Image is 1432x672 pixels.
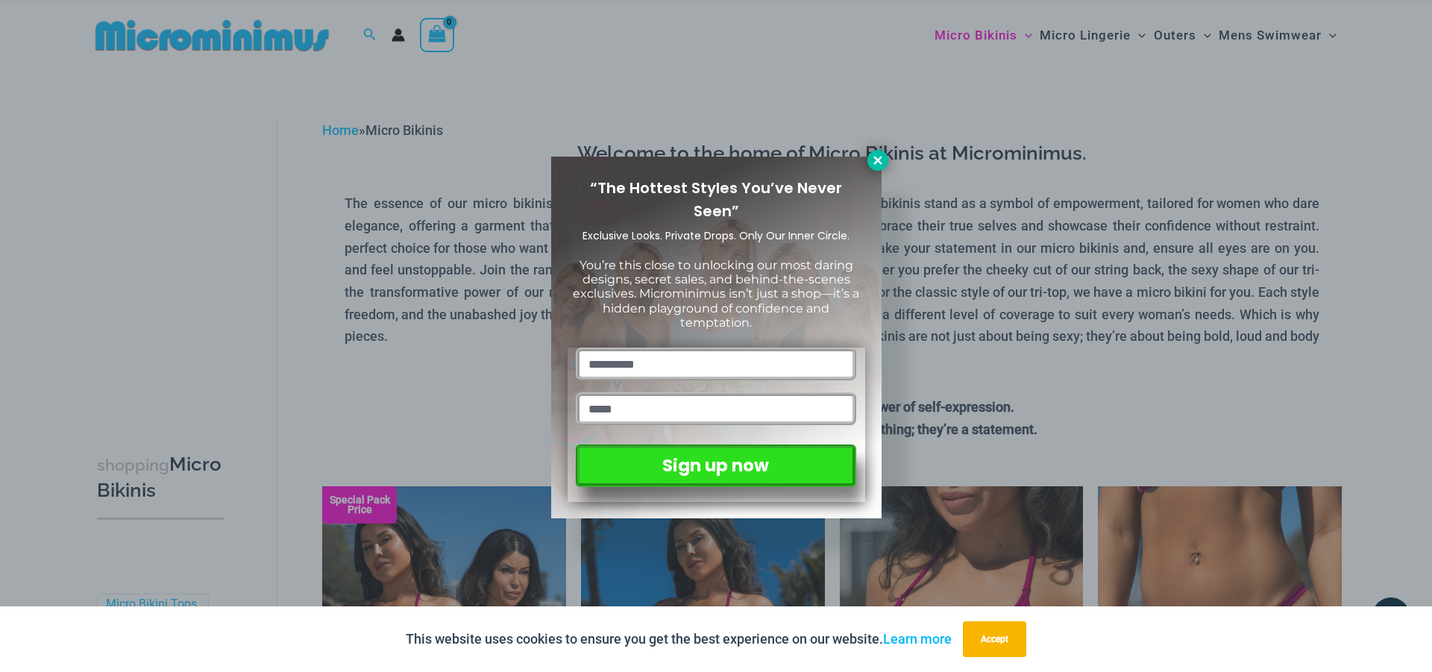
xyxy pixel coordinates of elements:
[590,178,842,222] span: “The Hottest Styles You’ve Never Seen”
[883,631,952,647] a: Learn more
[963,621,1026,657] button: Accept
[573,258,859,330] span: You’re this close to unlocking our most daring designs, secret sales, and behind-the-scenes exclu...
[582,228,850,243] span: Exclusive Looks. Private Drops. Only Our Inner Circle.
[867,150,888,171] button: Close
[576,445,855,487] button: Sign up now
[406,628,952,650] p: This website uses cookies to ensure you get the best experience on our website.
